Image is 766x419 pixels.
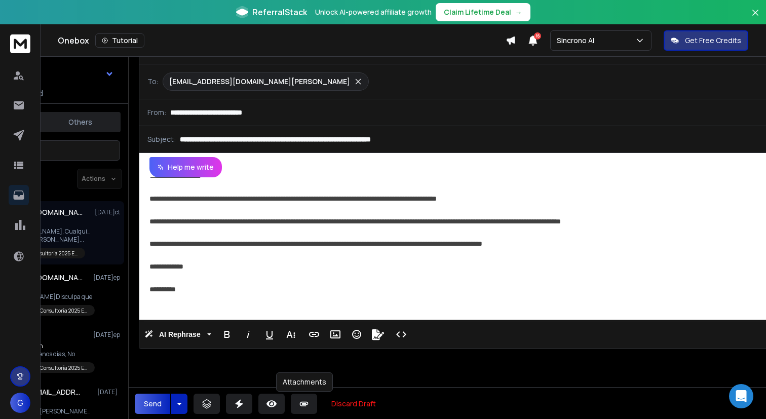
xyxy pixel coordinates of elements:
button: G [10,393,30,413]
p: Sincrono AI [557,35,598,46]
span: ReferralStack [252,6,307,18]
span: 16 [534,32,541,40]
button: Send [135,394,170,414]
button: Get Free Credits [664,30,748,51]
button: Claim Lifetime Deal→ [436,3,530,21]
span: → [515,7,522,17]
div: Attachments [276,372,333,392]
button: Discard Draft [323,394,384,414]
p: Subject: [147,134,176,144]
p: Consultoría 2025 ES - oferta servicio [40,364,89,372]
p: From: [147,107,166,118]
p: To: [147,77,159,87]
button: AI Rephrase [142,324,213,345]
p: [DATE] [97,388,120,396]
button: Help me write [149,157,222,177]
p: Consultoría 2025 ES - oferta servicio [40,307,89,315]
button: Tutorial [95,33,144,48]
p: [EMAIL_ADDRESS][DOMAIN_NAME][PERSON_NAME] [169,77,350,87]
p: [DATE]ep [93,274,120,282]
p: Unlock AI-powered affiliate growth [315,7,432,17]
p: [DATE]ct [95,208,120,216]
p: Consultoría 2025 ES - oferta servicio [30,250,79,257]
div: Open Intercom Messenger [729,384,753,408]
span: AI Rephrase [157,330,203,339]
button: Close banner [749,6,762,30]
p: [DATE]ep [93,331,120,339]
button: Others [40,111,121,133]
div: Onebox [58,33,506,48]
p: Get Free Credits [685,35,741,46]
